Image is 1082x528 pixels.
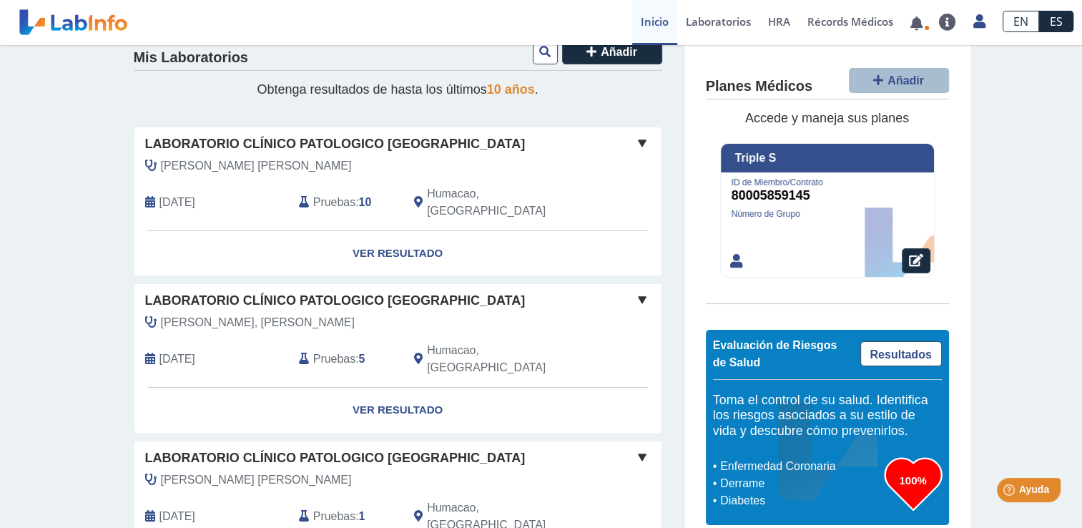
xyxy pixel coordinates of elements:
[887,74,924,87] span: Añadir
[288,185,403,220] div: :
[359,510,365,522] b: 1
[860,341,942,366] a: Resultados
[134,49,248,67] h4: Mis Laboratorios
[717,475,885,492] li: Derrame
[134,388,662,433] a: Ver Resultado
[359,353,365,365] b: 5
[487,82,535,97] span: 10 años
[713,339,837,368] span: Evaluación de Riesgos de Salud
[1039,11,1073,32] a: ES
[1003,11,1039,32] a: EN
[145,135,526,154] span: Laboratorio Clínico Patologico [GEOGRAPHIC_DATA]
[288,342,403,376] div: :
[159,508,195,525] span: 2024-09-09
[768,14,790,29] span: HRA
[849,68,949,93] button: Añadir
[427,342,585,376] span: Humacao, PR
[161,471,352,489] span: Fernandez Brito, Luis
[313,351,355,368] span: Pruebas
[717,492,885,509] li: Diabetes
[601,46,637,58] span: Añadir
[159,351,195,368] span: 2024-11-06
[159,194,195,211] span: 2025-01-22
[161,157,352,175] span: Fernandez Brito, Luis
[745,111,909,125] span: Accede y maneja sus planes
[145,291,526,311] span: Laboratorio Clínico Patologico [GEOGRAPHIC_DATA]
[427,185,585,220] span: Humacao, PR
[955,472,1066,512] iframe: Help widget launcher
[359,196,372,208] b: 10
[313,194,355,211] span: Pruebas
[713,393,942,439] h5: Toma el control de su salud. Identifica los riesgos asociados a su estilo de vida y descubre cómo...
[313,508,355,525] span: Pruebas
[885,471,942,489] h3: 100%
[562,39,662,64] button: Añadir
[161,314,355,331] span: Jimenez Perez, Juan
[145,449,526,468] span: Laboratorio Clínico Patologico [GEOGRAPHIC_DATA]
[257,82,538,97] span: Obtenga resultados de hasta los últimos .
[134,231,662,276] a: Ver Resultado
[717,458,885,475] li: Enfermedad Coronaria
[706,78,812,95] h4: Planes Médicos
